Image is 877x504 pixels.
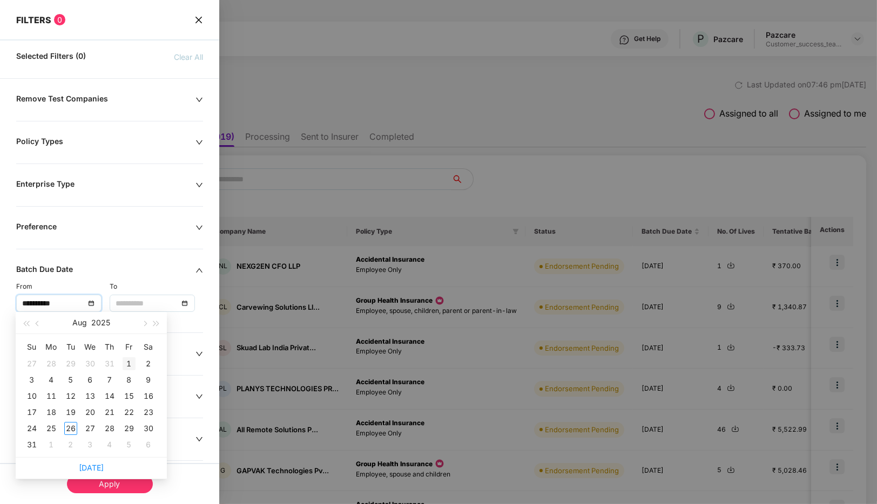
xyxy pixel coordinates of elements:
span: down [195,435,203,443]
span: Clear All [174,51,203,63]
th: Th [100,338,119,356]
div: 2 [142,357,155,370]
th: Mo [42,338,61,356]
td: 2025-08-27 [80,420,100,437]
th: We [80,338,100,356]
td: 2025-08-21 [100,404,119,420]
div: 31 [103,357,116,370]
div: 31 [25,438,38,451]
div: 19 [64,406,77,419]
div: 29 [123,422,136,435]
td: 2025-08-19 [61,404,80,420]
div: 8 [123,373,136,386]
td: 2025-09-04 [100,437,119,453]
div: 20 [84,406,97,419]
div: From [16,282,110,292]
td: 2025-09-03 [80,437,100,453]
div: 12 [64,390,77,403]
td: 2025-07-30 [80,356,100,372]
td: 2025-08-16 [139,388,158,404]
div: 5 [123,438,136,451]
td: 2025-08-09 [139,372,158,388]
div: 1 [45,438,58,451]
div: 22 [123,406,136,419]
span: Selected Filters (0) [16,51,86,63]
td: 2025-08-24 [22,420,42,437]
td: 2025-08-14 [100,388,119,404]
div: 2 [64,438,77,451]
div: Policy Types [16,137,195,148]
th: Tu [61,338,80,356]
span: down [195,393,203,400]
td: 2025-08-11 [42,388,61,404]
div: 30 [142,422,155,435]
td: 2025-08-13 [80,388,100,404]
div: 18 [45,406,58,419]
th: Fr [119,338,139,356]
td: 2025-09-05 [119,437,139,453]
td: 2025-08-23 [139,404,158,420]
div: 9 [142,373,155,386]
span: FILTERS [16,15,51,25]
td: 2025-09-06 [139,437,158,453]
td: 2025-08-06 [80,372,100,388]
div: 6 [142,438,155,451]
div: 13 [84,390,97,403]
div: 25 [45,422,58,435]
td: 2025-08-25 [42,420,61,437]
div: To [110,282,203,292]
button: 2025 [91,312,110,333]
span: down [195,224,203,231]
span: 0 [54,14,65,25]
td: 2025-08-08 [119,372,139,388]
span: down [195,350,203,358]
td: 2025-08-22 [119,404,139,420]
td: 2025-08-04 [42,372,61,388]
div: 21 [103,406,116,419]
td: 2025-08-03 [22,372,42,388]
div: 27 [84,422,97,435]
div: 4 [45,373,58,386]
td: 2025-08-26 [61,420,80,437]
td: 2025-08-29 [119,420,139,437]
span: close [194,14,203,25]
div: 30 [84,357,97,370]
div: Batch Due Date [16,264,195,276]
td: 2025-08-07 [100,372,119,388]
div: 1 [123,357,136,370]
button: Aug [72,312,87,333]
div: 4 [103,438,116,451]
td: 2025-08-31 [22,437,42,453]
a: [DATE] [79,463,104,472]
div: 10 [25,390,38,403]
span: down [195,139,203,146]
div: Preference [16,222,195,234]
td: 2025-08-15 [119,388,139,404]
div: 24 [25,422,38,435]
div: 16 [142,390,155,403]
th: Su [22,338,42,356]
div: 26 [64,422,77,435]
div: 17 [25,406,38,419]
div: Remove Test Companies [16,94,195,106]
div: 28 [103,422,116,435]
td: 2025-08-01 [119,356,139,372]
td: 2025-08-10 [22,388,42,404]
td: 2025-08-20 [80,404,100,420]
span: up [195,267,203,274]
td: 2025-08-12 [61,388,80,404]
div: 29 [64,357,77,370]
td: 2025-07-28 [42,356,61,372]
div: 23 [142,406,155,419]
div: 14 [103,390,116,403]
div: 11 [45,390,58,403]
div: 7 [103,373,116,386]
th: Sa [139,338,158,356]
td: 2025-08-28 [100,420,119,437]
td: 2025-07-31 [100,356,119,372]
td: 2025-07-29 [61,356,80,372]
td: 2025-08-18 [42,404,61,420]
span: down [195,96,203,104]
div: 15 [123,390,136,403]
div: 3 [84,438,97,451]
